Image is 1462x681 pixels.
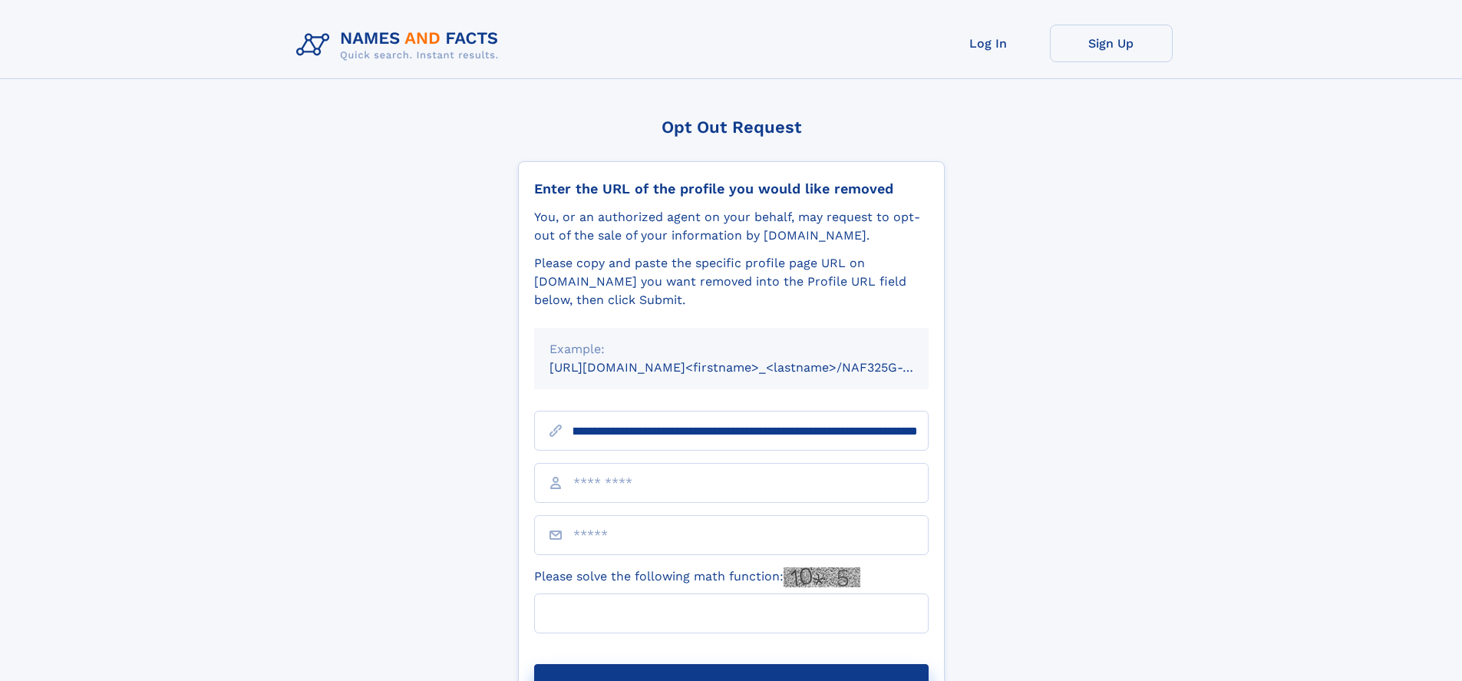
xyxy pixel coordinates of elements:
[549,340,913,359] div: Example:
[534,180,929,197] div: Enter the URL of the profile you would like removed
[1050,25,1173,62] a: Sign Up
[927,25,1050,62] a: Log In
[534,208,929,245] div: You, or an authorized agent on your behalf, may request to opt-out of the sale of your informatio...
[290,25,511,66] img: Logo Names and Facts
[534,567,860,587] label: Please solve the following math function:
[534,254,929,309] div: Please copy and paste the specific profile page URL on [DOMAIN_NAME] you want removed into the Pr...
[518,117,945,137] div: Opt Out Request
[549,360,958,375] small: [URL][DOMAIN_NAME]<firstname>_<lastname>/NAF325G-xxxxxxxx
